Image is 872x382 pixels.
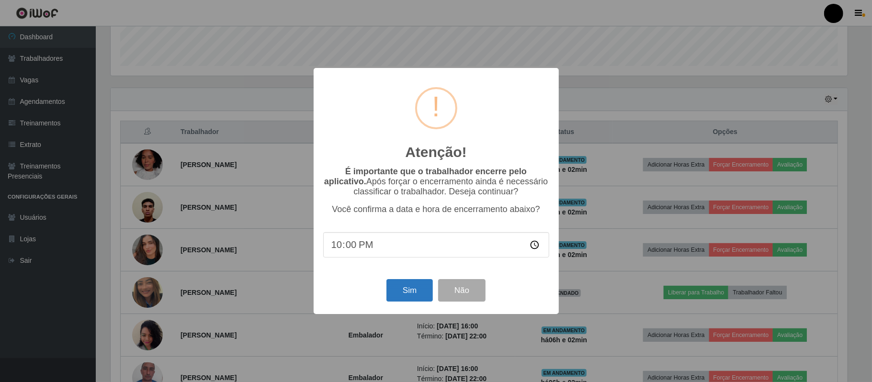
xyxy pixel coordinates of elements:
p: Você confirma a data e hora de encerramento abaixo? [323,204,549,214]
button: Não [438,279,486,302]
b: É importante que o trabalhador encerre pelo aplicativo. [324,167,527,186]
button: Sim [386,279,433,302]
p: Após forçar o encerramento ainda é necessário classificar o trabalhador. Deseja continuar? [323,167,549,197]
h2: Atenção! [405,144,466,161]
